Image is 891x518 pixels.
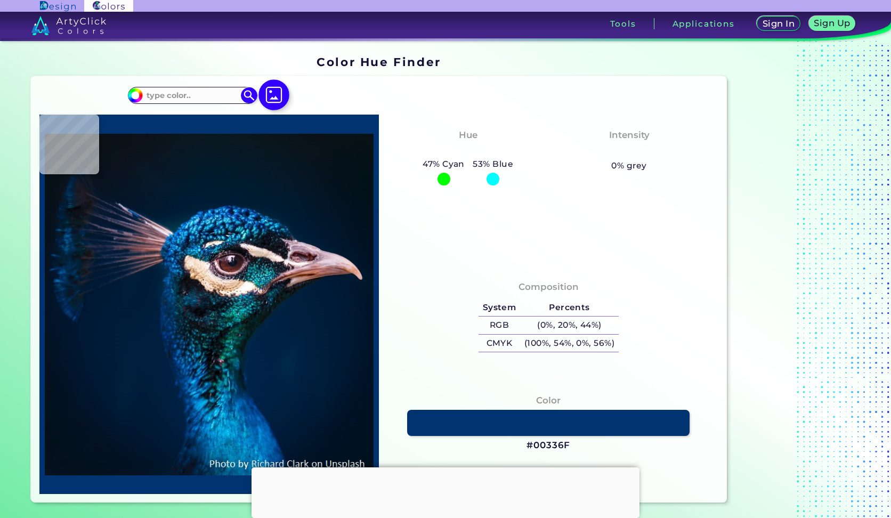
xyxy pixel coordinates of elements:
[611,159,646,173] h5: 0% grey
[241,87,257,103] img: icon search
[438,144,498,157] h3: Cyan-Blue
[606,144,652,157] h3: Vibrant
[610,20,636,28] h3: Tools
[418,157,468,171] h5: 47% Cyan
[469,157,517,171] h5: 53% Blue
[520,317,619,334] h5: (0%, 20%, 44%)
[519,279,579,295] h4: Composition
[759,17,798,31] a: Sign In
[40,1,76,11] img: ArtyClick Design logo
[479,298,520,316] h5: System
[258,79,289,110] img: icon picture
[526,439,570,452] h3: #00336F
[520,335,619,352] h5: (100%, 54%, 0%, 56%)
[815,19,848,27] h5: Sign Up
[609,127,650,143] h4: Intensity
[479,317,520,334] h5: RGB
[520,298,619,316] h5: Percents
[317,54,441,70] h1: Color Hue Finder
[479,335,520,352] h5: CMYK
[731,51,864,507] iframe: Advertisement
[673,20,735,28] h3: Applications
[536,393,561,408] h4: Color
[459,127,477,143] h4: Hue
[252,467,639,515] iframe: Advertisement
[764,20,793,28] h5: Sign In
[143,88,242,102] input: type color..
[811,17,854,31] a: Sign Up
[45,120,374,489] img: img_pavlin.jpg
[31,16,107,35] img: logo_artyclick_colors_white.svg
